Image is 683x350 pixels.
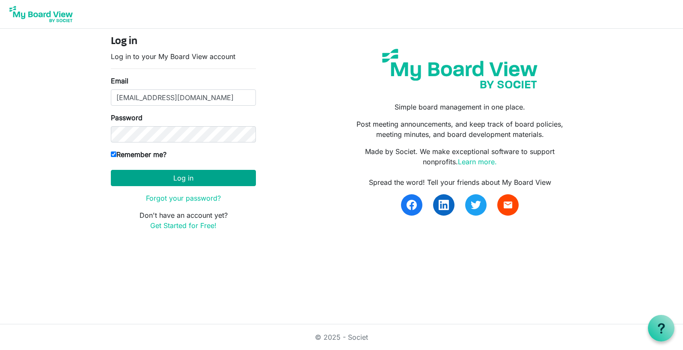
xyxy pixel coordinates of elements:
input: Remember me? [111,151,116,157]
a: email [497,194,519,216]
a: Forgot your password? [146,194,221,202]
label: Remember me? [111,149,166,160]
span: email [503,200,513,210]
img: twitter.svg [471,200,481,210]
label: Email [111,76,128,86]
button: Log in [111,170,256,186]
a: © 2025 - Societ [315,333,368,341]
p: Made by Societ. We make exceptional software to support nonprofits. [348,146,572,167]
label: Password [111,113,143,123]
p: Log in to your My Board View account [111,51,256,62]
img: my-board-view-societ.svg [376,42,544,95]
p: Post meeting announcements, and keep track of board policies, meeting minutes, and board developm... [348,119,572,139]
img: My Board View Logo [7,3,75,25]
img: facebook.svg [407,200,417,210]
a: Learn more. [458,157,497,166]
img: linkedin.svg [439,200,449,210]
a: Get Started for Free! [150,221,217,230]
div: Spread the word! Tell your friends about My Board View [348,177,572,187]
p: Don't have an account yet? [111,210,256,231]
h4: Log in [111,36,256,48]
p: Simple board management in one place. [348,102,572,112]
